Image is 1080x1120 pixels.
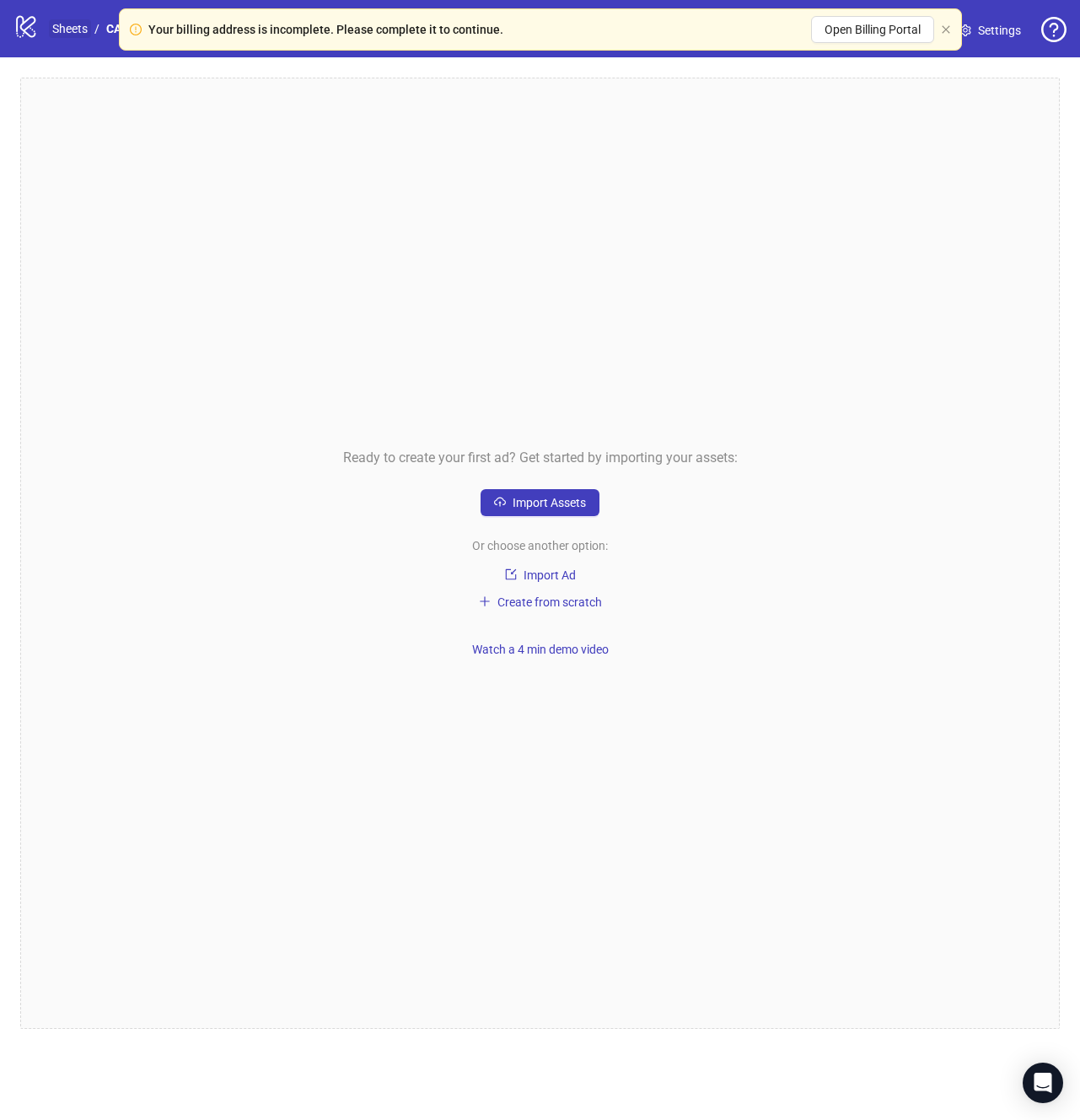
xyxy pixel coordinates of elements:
[465,639,615,660] button: Watch a 4 min demo video
[472,643,609,656] span: Watch a 4 min demo video
[811,16,934,43] button: Open Billing Portal
[481,565,599,585] button: Import Ad
[1041,17,1067,42] span: question-circle
[959,24,971,36] span: setting
[343,447,738,468] span: Ready to create your first ad? Get started by importing your assets:
[494,496,506,508] span: cloud-upload
[505,568,517,580] span: import
[941,24,951,35] span: close
[49,19,91,38] a: Sheets
[148,20,503,39] div: Your billing address is incomplete. Please complete it to continue.
[941,24,951,35] button: close
[472,536,608,555] span: Or choose another option:
[472,592,609,612] button: Create from scratch
[130,24,142,35] span: exclamation-circle
[479,595,491,607] span: plus
[524,568,576,582] span: Import Ad
[94,19,99,38] li: /
[497,595,602,609] span: Create from scratch
[978,21,1021,40] span: Settings
[103,19,405,38] a: CAPSACARE - NEUR - US - TESTING - NEW PAGE PIXEL
[825,23,921,36] span: Open Billing Portal
[1023,1063,1063,1103] div: Open Intercom Messenger
[946,17,1034,44] a: Settings
[481,489,599,516] button: Import Assets
[513,496,586,509] span: Import Assets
